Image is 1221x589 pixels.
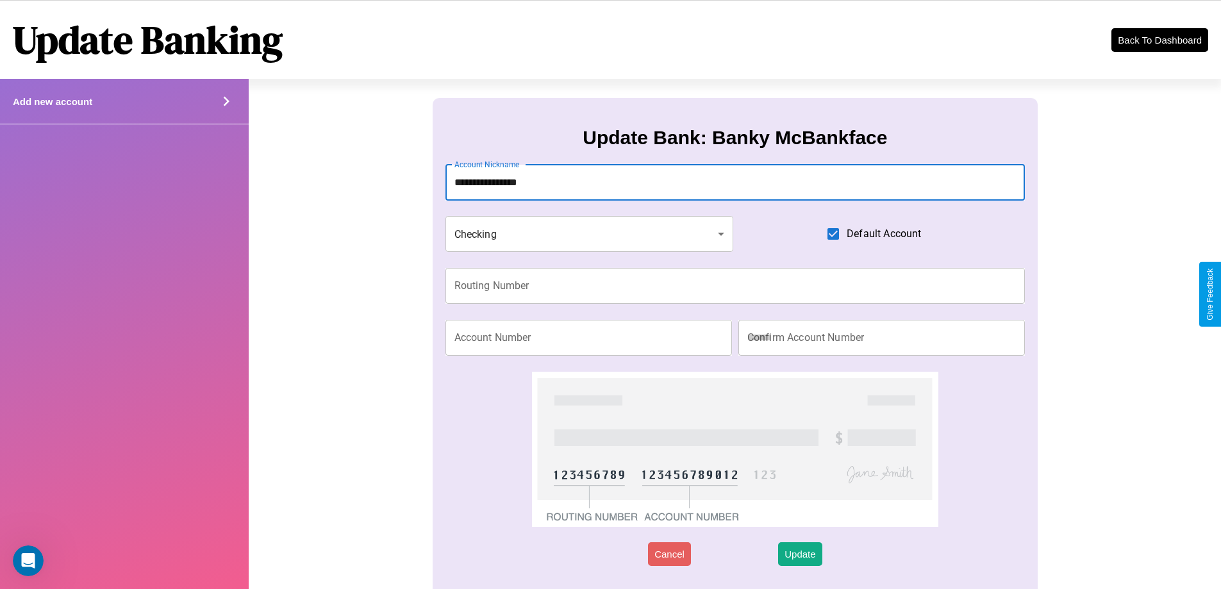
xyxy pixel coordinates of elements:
div: Give Feedback [1206,269,1215,320]
h4: Add new account [13,96,92,107]
iframe: Intercom live chat [13,545,44,576]
div: Checking [445,216,734,252]
button: Update [778,542,822,566]
button: Back To Dashboard [1111,28,1208,52]
h3: Update Bank: Banky McBankface [583,127,887,149]
label: Account Nickname [454,159,520,170]
span: Default Account [847,226,921,242]
h1: Update Banking [13,13,283,66]
button: Cancel [648,542,691,566]
img: check [532,372,938,527]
